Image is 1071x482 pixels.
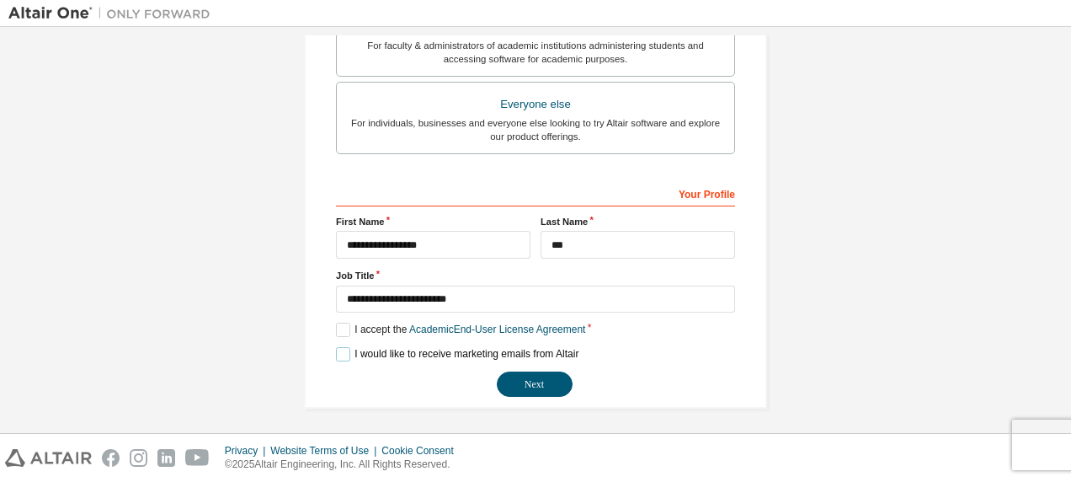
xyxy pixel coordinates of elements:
[336,323,585,337] label: I accept the
[336,179,735,206] div: Your Profile
[347,116,724,143] div: For individuals, businesses and everyone else looking to try Altair software and explore our prod...
[130,449,147,467] img: instagram.svg
[347,93,724,116] div: Everyone else
[347,39,724,66] div: For faculty & administrators of academic institutions administering students and accessing softwa...
[497,372,573,397] button: Next
[381,444,463,458] div: Cookie Consent
[157,449,175,467] img: linkedin.svg
[102,449,120,467] img: facebook.svg
[225,444,270,458] div: Privacy
[8,5,219,22] img: Altair One
[185,449,210,467] img: youtube.svg
[5,449,92,467] img: altair_logo.svg
[336,269,735,282] label: Job Title
[225,458,464,472] p: © 2025 Altair Engineering, Inc. All Rights Reserved.
[270,444,381,458] div: Website Terms of Use
[541,215,735,228] label: Last Name
[409,324,585,335] a: Academic End-User License Agreement
[336,347,578,361] label: I would like to receive marketing emails from Altair
[336,215,530,228] label: First Name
